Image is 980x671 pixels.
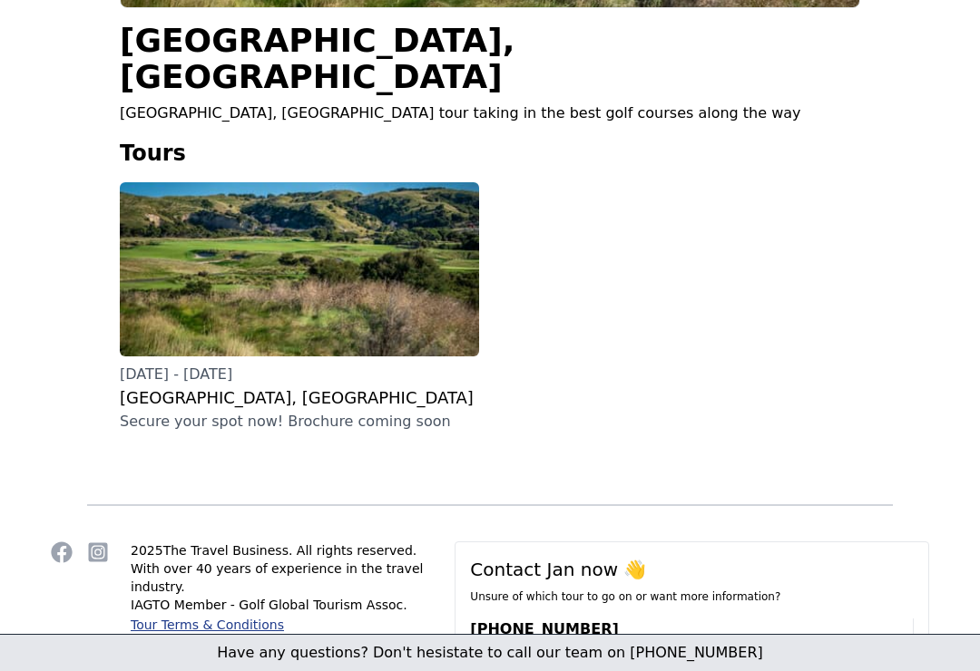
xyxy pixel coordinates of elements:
[51,541,73,563] a: The Travel Business Golf Tours's Facebook profile (opens in new window)
[120,182,479,356] img: Cover image for North Island, New Zealand
[470,589,914,604] p: Unsure of which tour to go on or want more information?
[120,385,479,411] h3: [GEOGRAPHIC_DATA], [GEOGRAPHIC_DATA]
[120,411,479,433] p: Secure your spot now! Brochure coming soon
[120,364,479,385] p: [DATE] - [DATE]
[120,182,479,433] a: Cover image for North Island, New Zealand [DATE] - [DATE][GEOGRAPHIC_DATA], [GEOGRAPHIC_DATA]Secu...
[120,102,860,124] p: [GEOGRAPHIC_DATA], [GEOGRAPHIC_DATA] tour taking in the best golf courses along the way
[470,613,618,645] a: [PHONE_NUMBER]
[87,541,109,563] a: The Travel Business Golf Tours's Instagram profile (opens in new window)
[470,557,914,582] h2: Contact Jan now 👋
[131,618,284,632] a: Tour Terms & Conditions
[120,139,860,168] h2: Tours
[131,596,433,614] p: IAGTO Member - Golf Global Tourism Assoc.
[120,23,860,95] h1: [GEOGRAPHIC_DATA], [GEOGRAPHIC_DATA]
[131,541,433,559] p: 2025 The Travel Business. All rights reserved.
[131,559,433,596] p: With over 40 years of experience in the travel industry.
